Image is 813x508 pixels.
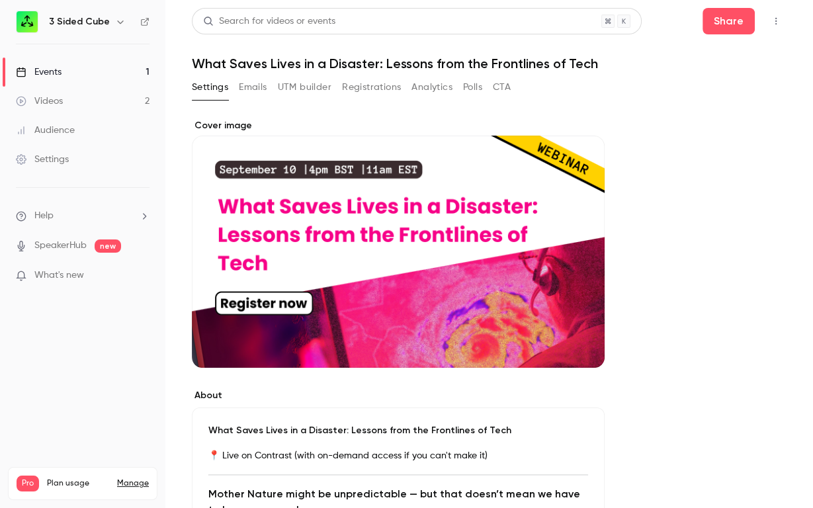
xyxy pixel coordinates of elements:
[16,95,63,108] div: Videos
[463,77,482,98] button: Polls
[703,8,755,34] button: Share
[192,119,605,368] section: Cover image
[34,209,54,223] span: Help
[16,65,62,79] div: Events
[411,77,452,98] button: Analytics
[117,478,149,489] a: Manage
[34,239,87,253] a: SpeakerHub
[95,239,121,253] span: new
[16,153,69,166] div: Settings
[17,11,38,32] img: 3 Sided Cube
[493,77,511,98] button: CTA
[192,389,605,402] label: About
[192,119,605,132] label: Cover image
[49,15,110,28] h6: 3 Sided Cube
[47,478,109,489] span: Plan usage
[192,77,228,98] button: Settings
[17,476,39,491] span: Pro
[208,424,588,437] p: What Saves Lives in a Disaster: Lessons from the Frontlines of Tech
[239,77,267,98] button: Emails
[278,77,331,98] button: UTM builder
[192,56,787,71] h1: What Saves Lives in a Disaster: Lessons from the Frontlines of Tech
[34,269,84,282] span: What's new
[16,209,150,223] li: help-dropdown-opener
[208,448,588,464] p: 📍 Live on Contrast (with on-demand access if you can't make it)
[203,15,335,28] div: Search for videos or events
[16,124,75,137] div: Audience
[134,270,150,282] iframe: Noticeable Trigger
[342,77,401,98] button: Registrations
